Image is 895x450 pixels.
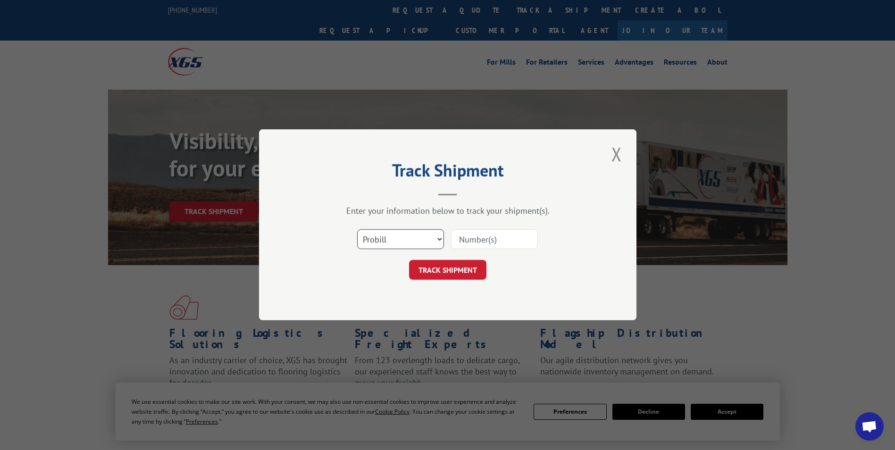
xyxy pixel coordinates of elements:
h2: Track Shipment [306,164,589,182]
button: TRACK SHIPMENT [409,260,486,280]
div: Enter your information below to track your shipment(s). [306,206,589,217]
input: Number(s) [451,230,538,250]
a: Open chat [855,412,884,441]
button: Close modal [609,141,625,167]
